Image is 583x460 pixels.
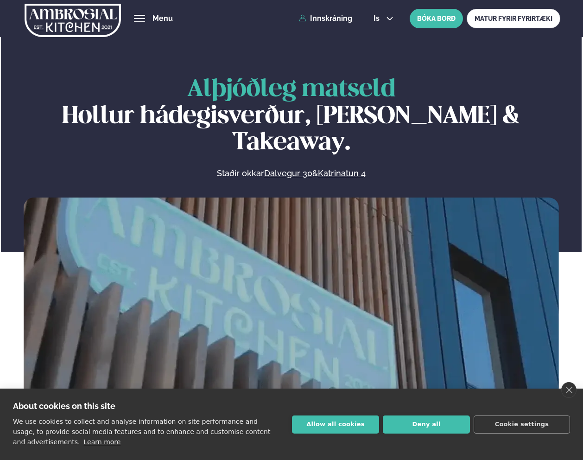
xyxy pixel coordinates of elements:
button: Allow all cookies [292,415,379,434]
a: MATUR FYRIR FYRIRTÆKI [467,9,560,28]
span: is [374,15,382,22]
a: Learn more [84,438,121,446]
button: Deny all [383,415,470,434]
a: Katrinatun 4 [318,168,366,179]
a: Dalvegur 30 [264,168,312,179]
h1: Hollur hádegisverður, [PERSON_NAME] & Takeaway. [24,77,559,157]
a: close [561,382,577,398]
button: Cookie settings [474,415,570,434]
button: BÓKA BORÐ [410,9,463,28]
p: Staðir okkar & [116,168,466,179]
a: Innskráning [299,14,352,23]
strong: About cookies on this site [13,401,115,411]
img: logo [25,1,121,39]
p: We use cookies to collect and analyse information on site performance and usage, to provide socia... [13,418,270,446]
span: Alþjóðleg matseld [187,78,395,101]
button: is [366,15,401,22]
button: hamburger [134,13,145,24]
